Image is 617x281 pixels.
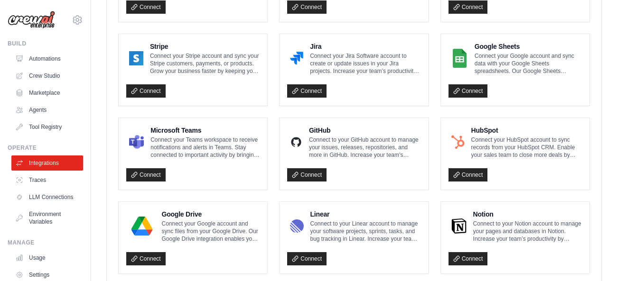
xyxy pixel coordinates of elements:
[449,168,488,181] a: Connect
[11,207,83,229] a: Environment Variables
[475,42,582,51] h4: Google Sheets
[8,144,83,152] div: Operate
[475,52,582,75] p: Connect your Google account and sync data with your Google Sheets spreadsheets. Our Google Sheets...
[451,217,467,236] img: Notion Logo
[129,217,155,236] img: Google Drive Logo
[126,0,166,14] a: Connect
[309,136,421,159] p: Connect to your GitHub account to manage your issues, releases, repositories, and more in GitHub....
[161,220,260,243] p: Connect your Google account and sync files from your Google Drive. Our Google Drive integration e...
[290,49,303,68] img: Jira Logo
[11,102,83,118] a: Agents
[287,168,327,181] a: Connect
[310,220,421,243] p: Connect to your Linear account to manage your software projects, sprints, tasks, and bug tracking...
[309,126,421,135] h4: GitHub
[310,42,421,51] h4: Jira
[11,85,83,100] a: Marketplace
[11,250,83,265] a: Usage
[129,49,143,68] img: Stripe Logo
[126,252,166,265] a: Connect
[11,190,83,205] a: LLM Connections
[8,40,83,47] div: Build
[11,172,83,188] a: Traces
[129,133,144,152] img: Microsoft Teams Logo
[8,239,83,246] div: Manage
[150,126,260,135] h4: Microsoft Teams
[290,133,302,152] img: GitHub Logo
[473,209,582,219] h4: Notion
[11,119,83,135] a: Tool Registry
[310,209,421,219] h4: Linear
[451,49,468,68] img: Google Sheets Logo
[150,52,260,75] p: Connect your Stripe account and sync your Stripe customers, payments, or products. Grow your busi...
[150,136,260,159] p: Connect your Teams workspace to receive notifications and alerts in Teams. Stay connected to impo...
[11,68,83,83] a: Crew Studio
[310,52,421,75] p: Connect your Jira Software account to create or update issues in your Jira projects. Increase you...
[473,220,582,243] p: Connect to your Notion account to manage your pages and databases in Notion. Increase your team’s...
[471,126,582,135] h4: HubSpot
[150,42,260,51] h4: Stripe
[11,51,83,66] a: Automations
[451,133,465,152] img: HubSpot Logo
[471,136,582,159] p: Connect your HubSpot account to sync records from your HubSpot CRM. Enable your sales team to clo...
[287,84,327,98] a: Connect
[287,0,327,14] a: Connect
[449,252,488,265] a: Connect
[161,209,260,219] h4: Google Drive
[11,155,83,171] a: Integrations
[449,0,488,14] a: Connect
[287,252,327,265] a: Connect
[126,84,166,98] a: Connect
[8,11,55,29] img: Logo
[126,168,166,181] a: Connect
[449,84,488,98] a: Connect
[290,217,303,236] img: Linear Logo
